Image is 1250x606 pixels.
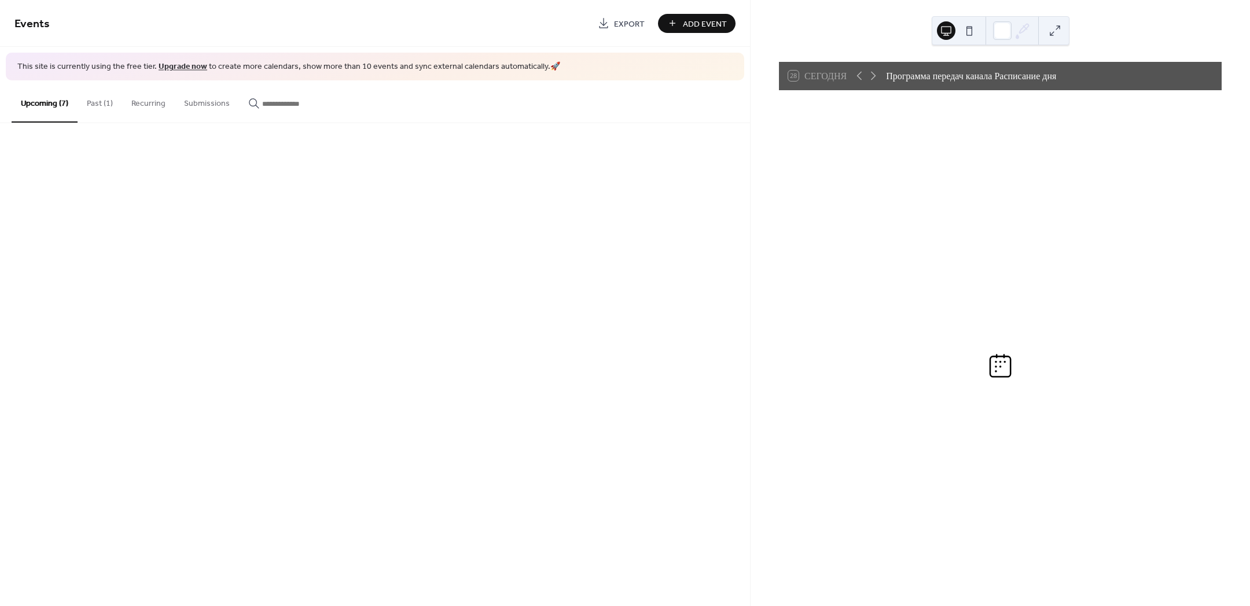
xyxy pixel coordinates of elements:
[159,59,207,75] a: Upgrade now
[683,18,727,30] span: Add Event
[12,80,78,123] button: Upcoming (7)
[78,80,122,121] button: Past (1)
[886,69,1056,83] div: Программа передач канала Расписание дня
[658,14,736,33] button: Add Event
[614,18,645,30] span: Export
[122,80,175,121] button: Recurring
[14,13,50,35] span: Events
[589,14,653,33] a: Export
[17,61,560,73] span: This site is currently using the free tier. to create more calendars, show more than 10 events an...
[175,80,239,121] button: Submissions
